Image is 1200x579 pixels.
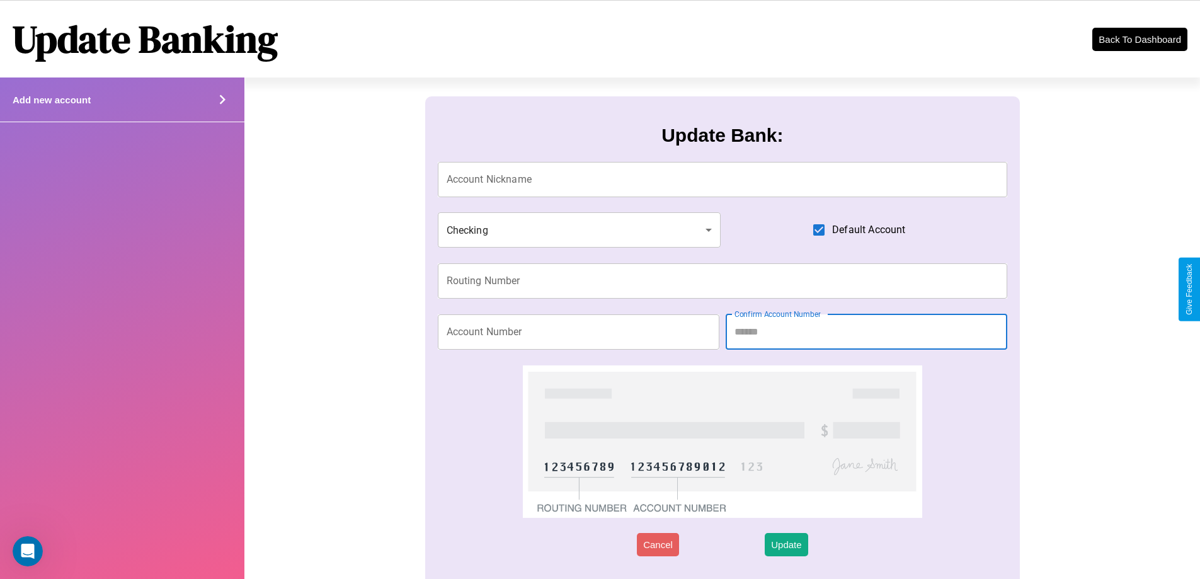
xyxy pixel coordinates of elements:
[13,536,43,566] iframe: Intercom live chat
[1185,264,1194,315] div: Give Feedback
[661,125,783,146] h3: Update Bank:
[832,222,905,238] span: Default Account
[637,533,679,556] button: Cancel
[523,365,922,518] img: check
[734,309,821,319] label: Confirm Account Number
[765,533,808,556] button: Update
[13,95,91,105] h4: Add new account
[1092,28,1187,51] button: Back To Dashboard
[13,13,278,65] h1: Update Banking
[438,212,721,248] div: Checking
